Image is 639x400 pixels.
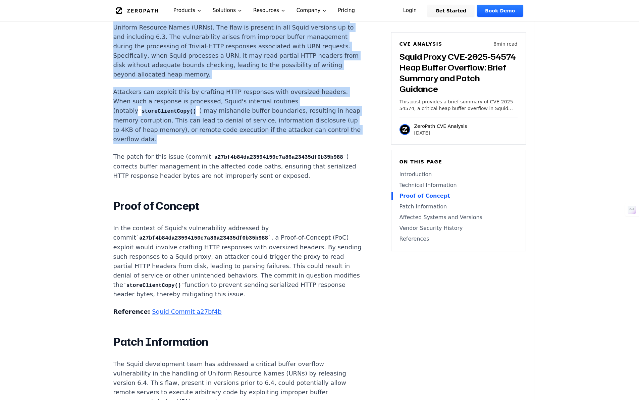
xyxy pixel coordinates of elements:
[113,335,363,349] h2: Patch Information
[138,108,199,114] code: storeClientCopy()
[136,235,271,241] code: a27bf4b84da23594150c7a86a23435df0b35b988
[400,124,410,135] img: ZeroPath CVE Analysis
[400,181,518,189] a: Technical Information
[400,170,518,179] a: Introduction
[400,98,518,112] p: This post provides a brief summary of CVE-2025-54574, a critical heap buffer overflow in Squid Pr...
[400,213,518,221] a: Affected Systems and Versions
[400,224,518,232] a: Vendor Security History
[477,5,523,17] a: Book Demo
[113,308,150,315] strong: Reference:
[123,283,184,289] code: storeClientCopy()
[400,158,518,165] h6: On this page
[414,123,467,130] p: ZeroPath CVE Analysis
[400,192,518,200] a: Proof of Concept
[152,308,221,315] a: Squid Commit a27bf4b
[427,5,474,17] a: Get Started
[414,130,467,136] p: [DATE]
[113,13,363,79] p: CVE-2025-54574 is a heap buffer overflow vulnerability in Squid's handling of Uniform Resource Na...
[400,51,518,94] h3: Squid Proxy CVE-2025-54574 Heap Buffer Overflow: Brief Summary and Patch Guidance
[400,203,518,211] a: Patch Information
[400,235,518,243] a: References
[395,5,425,17] a: Login
[113,199,363,213] h2: Proof of Concept
[113,223,363,299] p: In the context of Squid's vulnerability addressed by commit , a Proof-of-Concept (PoC) exploit wo...
[113,87,363,144] p: Attackers can exploit this by crafting HTTP responses with oversized headers. When such a respons...
[211,154,346,160] code: a27bf4b84da23594150c7a86a23435df0b35b988
[113,152,363,181] p: The patch for this issue (commit ) corrects buffer management in the affected code paths, ensurin...
[493,41,517,47] p: 8 min read
[400,41,442,47] h6: CVE Analysis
